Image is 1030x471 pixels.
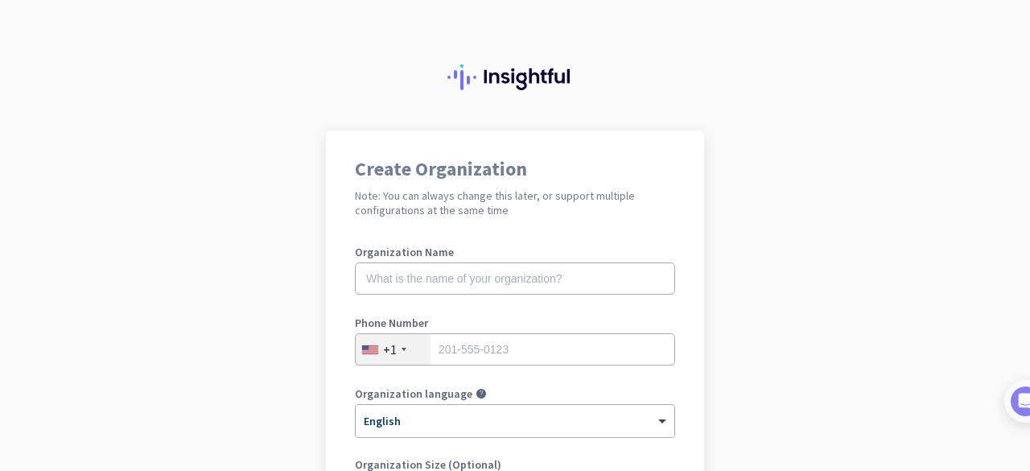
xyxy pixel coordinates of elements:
[355,333,675,366] input: 201-555-0123
[355,262,675,295] input: What is the name of your organization?
[355,317,675,328] label: Phone Number
[355,159,675,179] h1: Create Organization
[355,459,675,470] label: Organization Size (Optional)
[383,341,397,357] div: +1
[447,64,583,90] img: Insightful
[355,246,675,258] label: Organization Name
[355,188,675,217] h2: Note: You can always change this later, or support multiple configurations at the same time
[476,388,487,399] i: help
[355,388,472,399] label: Organization language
